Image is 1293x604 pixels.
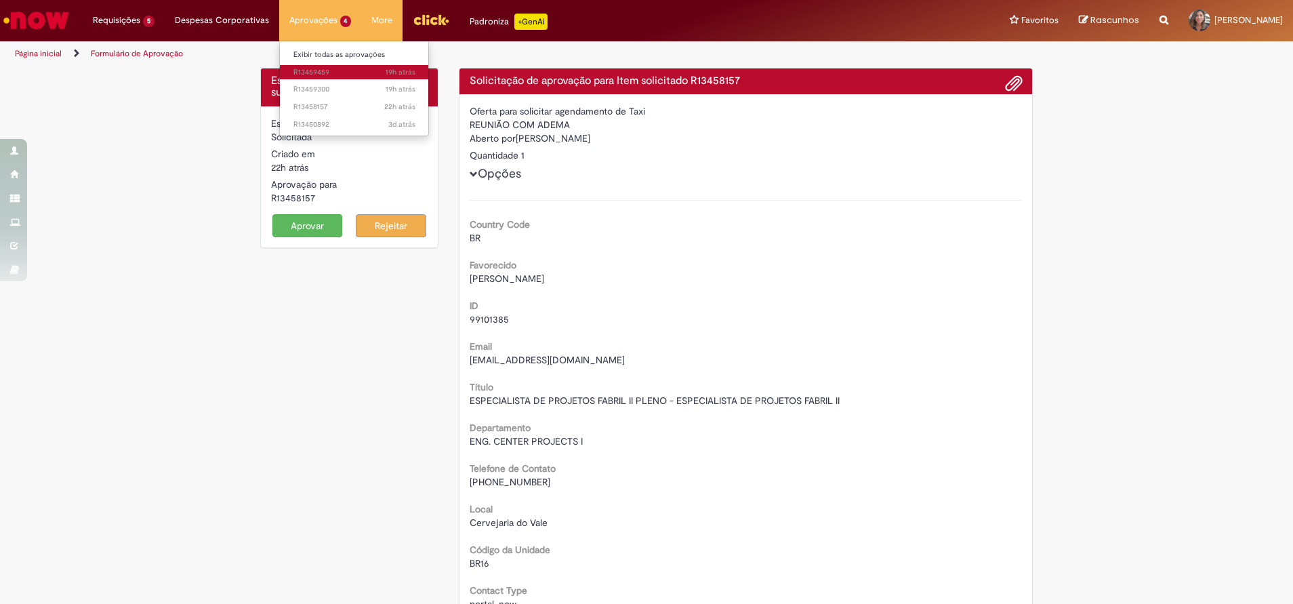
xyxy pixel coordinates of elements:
[470,584,527,597] b: Contact Type
[356,214,426,237] button: Rejeitar
[470,300,478,312] b: ID
[470,503,493,515] b: Local
[386,67,415,77] span: 19h atrás
[470,259,516,271] b: Favorecido
[280,82,429,97] a: Aberto R13459300 :
[293,102,415,113] span: R13458157
[470,381,493,393] b: Título
[470,557,489,569] span: BR16
[470,218,530,230] b: Country Code
[384,102,415,112] time: 28/08/2025 14:14:50
[271,117,300,130] label: Estado
[1021,14,1059,27] span: Favoritos
[280,100,429,115] a: Aberto R13458157 :
[1090,14,1139,26] span: Rascunhos
[271,191,428,205] div: R13458157
[470,118,1023,132] div: REUNIÃO COM ADEMA
[1,7,71,34] img: ServiceNow
[371,14,392,27] span: More
[386,84,415,94] span: 19h atrás
[15,48,62,59] a: Página inicial
[470,75,1023,87] h4: Solicitação de aprovação para Item solicitado R13458157
[470,148,1023,162] div: Quantidade 1
[470,132,516,145] label: Aberto por
[289,14,337,27] span: Aprovações
[271,161,428,174] div: 28/08/2025 14:14:50
[1214,14,1283,26] span: [PERSON_NAME]
[293,84,415,95] span: R13459300
[293,67,415,78] span: R13459459
[91,48,183,59] a: Formulário de Aprovação
[175,14,269,27] span: Despesas Corporativas
[514,14,548,30] p: +GenAi
[340,16,352,27] span: 4
[386,67,415,77] time: 28/08/2025 17:13:28
[143,16,155,27] span: 5
[470,14,548,30] div: Padroniza
[271,161,308,174] span: 22h atrás
[470,476,550,488] span: [PHONE_NUMBER]
[386,84,415,94] time: 28/08/2025 16:48:54
[470,517,548,529] span: Cervejaria do Vale
[470,395,840,407] span: ESPECIALISTA DE PROJETOS FABRIL II PLENO - ESPECIALISTA DE PROJETOS FABRIL II
[271,147,315,161] label: Criado em
[1079,14,1139,27] a: Rascunhos
[470,544,550,556] b: Código da Unidade
[271,130,428,144] div: Solicitada
[470,132,1023,148] div: [PERSON_NAME]
[271,161,308,174] time: 28/08/2025 14:14:50
[271,178,337,191] label: Aprovação para
[10,41,852,66] ul: Trilhas de página
[93,14,140,27] span: Requisições
[272,214,343,237] button: Aprovar
[470,354,625,366] span: [EMAIL_ADDRESS][DOMAIN_NAME]
[271,75,428,99] h4: Este Item solicitado requer a sua aprovação
[388,119,415,129] time: 27/08/2025 09:07:03
[280,65,429,80] a: Aberto R13459459 :
[470,104,1023,118] div: Oferta para solicitar agendamento de Taxi
[293,119,415,130] span: R13450892
[470,232,480,244] span: BR
[470,435,583,447] span: ENG. CENTER PROJECTS I
[279,41,430,136] ul: Aprovações
[470,340,492,353] b: Email
[280,47,429,62] a: Exibir todas as aprovações
[384,102,415,112] span: 22h atrás
[280,117,429,132] a: Aberto R13450892 :
[413,9,449,30] img: click_logo_yellow_360x200.png
[388,119,415,129] span: 3d atrás
[470,313,509,325] span: 99101385
[470,273,544,285] span: [PERSON_NAME]
[470,422,531,434] b: Departamento
[470,462,556,475] b: Telefone de Contato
